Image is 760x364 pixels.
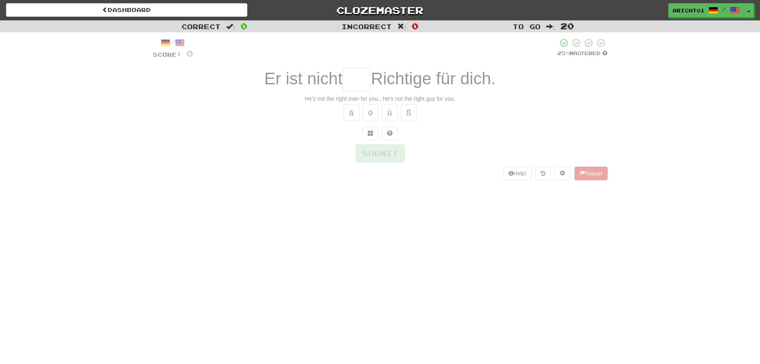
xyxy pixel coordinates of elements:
[401,104,417,121] button: ß
[561,21,574,31] span: 20
[6,3,247,17] a: Dashboard
[382,127,398,140] button: Single letter hint - you only get 1 per sentence and score half the points! alt+h
[722,6,726,12] span: /
[343,104,359,121] button: ä
[186,48,193,58] span: 0
[535,167,551,180] button: Round history (alt+y)
[668,3,744,18] a: aricht01 /
[355,144,405,163] button: Submit
[546,23,555,30] span: :
[673,7,705,14] span: aricht01
[397,23,406,30] span: :
[153,51,182,58] span: Score:
[265,69,343,88] span: Er ist nicht
[363,104,379,121] button: ö
[153,95,608,103] div: He's not the right man for you., He's not the right guy for you.
[182,22,221,30] span: Correct
[503,167,532,180] button: Help!
[382,104,398,121] button: ü
[371,69,496,88] span: Richtige für dich.
[557,50,569,56] span: 25 %
[259,3,501,17] a: Clozemaster
[226,23,235,30] span: :
[342,22,392,30] span: Incorrect
[363,127,379,140] button: Switch sentence to multiple choice alt+p
[241,21,247,31] span: 0
[513,22,541,30] span: To go
[574,167,607,180] button: Report
[153,38,193,48] div: /
[557,50,608,57] div: Mastered
[412,21,418,31] span: 0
